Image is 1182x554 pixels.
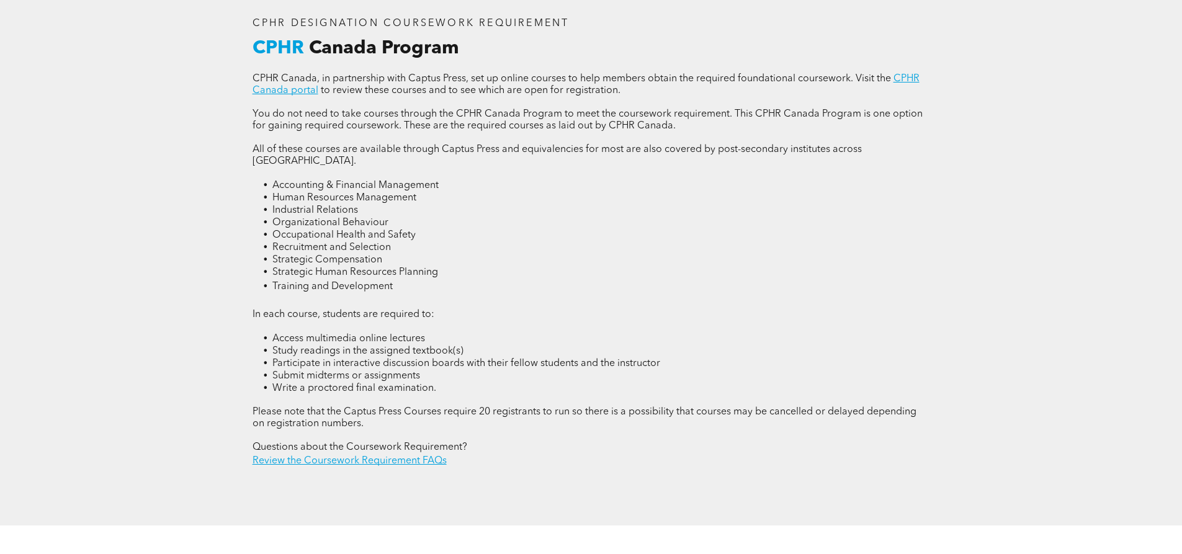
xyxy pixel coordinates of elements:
[272,205,358,215] span: Industrial Relations
[272,282,393,292] span: Training and Development
[253,145,862,166] span: All of these courses are available through Captus Press and equivalencies for most are also cover...
[272,383,436,393] span: Write a proctored final examination.
[309,39,459,58] span: Canada Program
[253,407,916,429] span: Please note that the Captus Press Courses require 20 registrants to run so there is a possibility...
[272,243,391,252] span: Recruitment and Selection
[272,181,439,190] span: Accounting & Financial Management
[272,193,416,203] span: Human Resources Management
[272,218,388,228] span: Organizational Behaviour
[272,255,382,265] span: Strategic Compensation
[253,19,570,29] span: CPHR DESIGNATION COURSEWORK REQUIREMENT
[272,230,416,240] span: Occupational Health and Safety
[253,310,434,319] span: In each course, students are required to:
[321,86,620,96] span: to review these courses and to see which are open for registration.
[253,442,467,452] span: Questions about the Coursework Requirement?
[272,346,463,356] span: Study readings in the assigned textbook(s)
[253,109,923,131] span: You do not need to take courses through the CPHR Canada Program to meet the coursework requiremen...
[253,74,891,84] span: CPHR Canada, in partnership with Captus Press, set up online courses to help members obtain the r...
[253,39,304,58] span: CPHR
[272,371,420,381] span: Submit midterms or assignments
[272,334,425,344] span: Access multimedia online lectures
[253,456,447,466] a: Review the Coursework Requirement FAQs
[272,267,438,277] span: Strategic Human Resources Planning
[272,359,660,369] span: Participate in interactive discussion boards with their fellow students and the instructor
